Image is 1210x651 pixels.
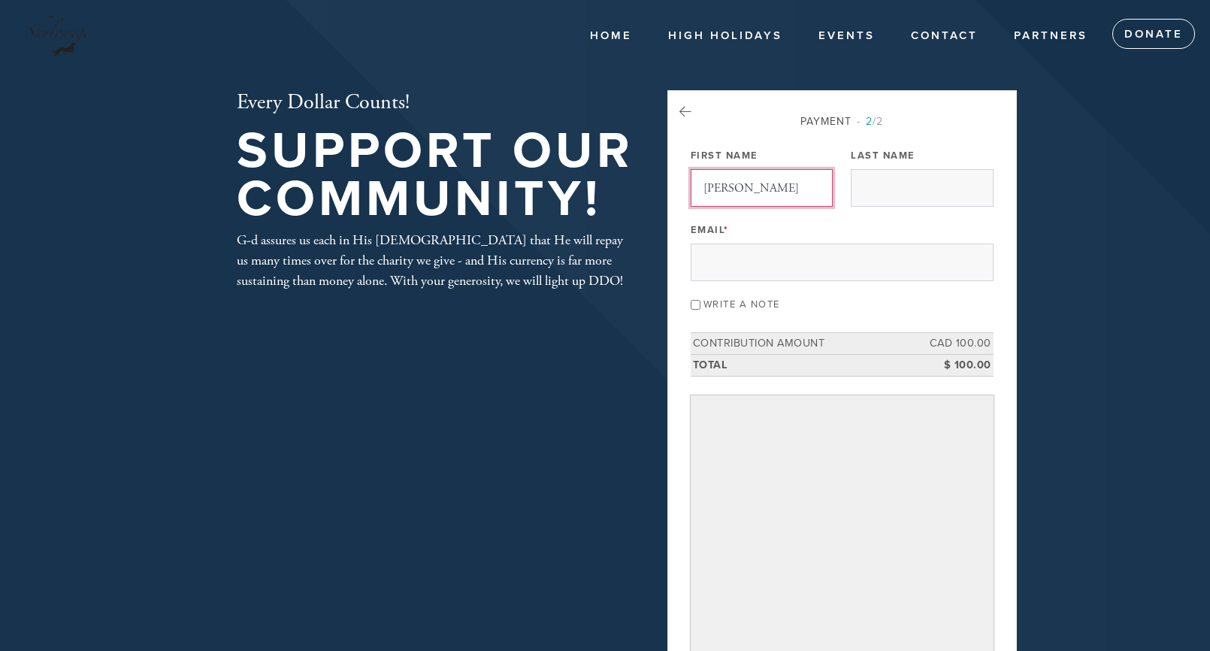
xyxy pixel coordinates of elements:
a: Partners [1003,22,1099,50]
span: 2 [866,115,873,128]
span: /2 [857,115,883,128]
td: Contribution Amount [691,333,926,355]
a: Donate [1112,19,1195,49]
a: High Holidays [657,22,794,50]
label: Email [691,223,729,237]
h1: Support our Community! [237,127,635,224]
label: Write a note [703,298,780,310]
td: $ 100.00 [926,354,994,376]
td: Total [691,354,926,376]
span: This field is required. [724,224,729,236]
a: Home [579,22,643,50]
div: Payment [691,114,994,129]
td: CAD 100.00 [926,333,994,355]
label: Last Name [851,149,915,162]
h2: Every Dollar Counts! [237,90,635,116]
a: Contact [900,22,989,50]
label: First Name [691,149,758,162]
a: Events [807,22,886,50]
img: Shulounge%20Logo%20HQ%20%28no%20background%29.png [23,8,92,62]
div: G-d assures us each in His [DEMOGRAPHIC_DATA] that He will repay us many times over for the chari... [237,230,635,291]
